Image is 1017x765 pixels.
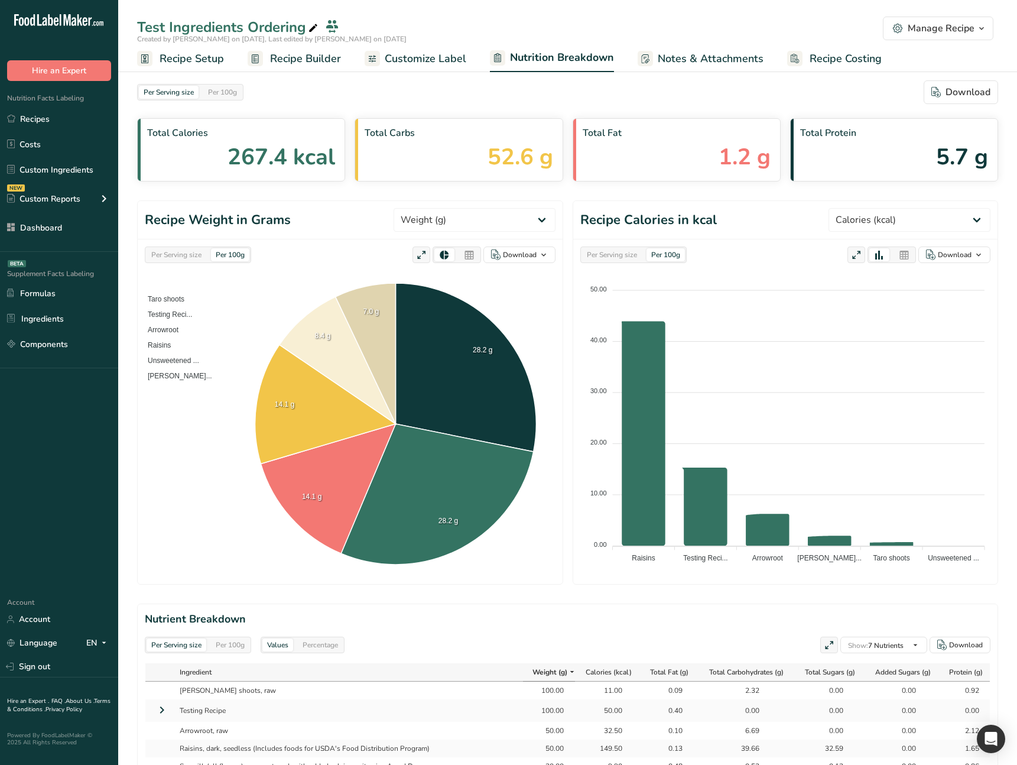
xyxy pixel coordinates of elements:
button: Download [930,637,990,653]
h1: Recipe Calories in kcal [580,210,717,230]
tspan: Raisins [632,554,655,562]
div: 32.50 [593,725,622,736]
div: Powered By FoodLabelMaker © 2025 All Rights Reserved [7,732,111,746]
span: Customize Label [385,51,466,67]
div: Per 100g [646,248,685,261]
div: Download [931,85,990,99]
div: 0.13 [653,743,683,754]
div: Per 100g [211,638,249,651]
span: Calories (kcal) [586,667,632,678]
a: Hire an Expert . [7,697,49,705]
tspan: Taro shoots [873,554,910,562]
span: Total Fat (g) [650,667,688,678]
div: Test Ingredients Ordering [137,17,320,38]
div: Download [503,249,537,260]
div: 11.00 [593,685,622,696]
div: 0.00 [950,705,979,716]
div: 0.00 [814,725,843,736]
tspan: 40.00 [590,336,607,343]
div: Custom Reports [7,193,80,205]
a: Nutrition Breakdown [490,44,614,73]
span: 1.2 g [719,140,771,174]
div: 50.00 [593,705,622,716]
div: 0.00 [886,705,916,716]
div: Per 100g [211,248,249,261]
div: 0.00 [814,705,843,716]
div: 0.40 [653,705,683,716]
span: Arrowroot [139,326,178,334]
span: 5.7 g [936,140,988,174]
span: Nutrition Breakdown [510,50,614,66]
a: Privacy Policy [46,705,82,714]
div: 0.00 [814,685,843,696]
span: Show: [848,641,868,650]
div: 50.00 [534,743,564,754]
span: Ingredient [180,667,212,678]
div: 100.00 [534,685,564,696]
span: Total Protein [800,126,988,140]
tspan: 20.00 [590,439,607,446]
span: Recipe Setup [160,51,224,67]
tspan: 30.00 [590,387,607,394]
span: Unsweetened ... [139,356,199,365]
tspan: 0.00 [594,541,606,548]
button: Manage Recipe [883,17,993,40]
span: Created by [PERSON_NAME] on [DATE], Last edited by [PERSON_NAME] on [DATE] [137,34,407,44]
tspan: Testing Reci... [683,554,727,562]
span: [PERSON_NAME]... [139,372,212,380]
h1: Recipe Weight in Grams [145,210,291,230]
span: 267.4 kcal [228,140,335,174]
span: Total Sugars (g) [805,667,855,678]
a: Customize Label [365,46,466,72]
tspan: Arrowroot [752,554,784,562]
td: Arrowroot, raw [174,722,523,740]
button: Download [924,80,998,104]
div: Values [262,638,293,651]
span: Notes & Attachments [658,51,763,67]
span: Recipe Costing [810,51,882,67]
span: Total Carbs [365,126,553,140]
h2: Nutrient Breakdown [145,611,990,627]
span: 7 Nutrients [848,641,904,650]
div: 100.00 [534,705,564,716]
span: Total Calories [147,126,335,140]
div: NEW [7,184,25,192]
div: 0.10 [653,725,683,736]
div: 1.65 [950,743,979,754]
div: 0.92 [950,685,979,696]
span: Recipe Builder [270,51,341,67]
td: [PERSON_NAME] shoots, raw [174,682,523,699]
a: FAQ . [51,697,66,705]
span: Weight (g) [532,667,567,678]
div: Per Serving size [147,248,206,261]
div: 2.32 [730,685,759,696]
div: Download [938,249,971,260]
div: Percentage [298,638,343,651]
div: BETA [8,260,26,267]
span: 52.6 g [488,140,553,174]
span: Total Fat [583,126,771,140]
td: Testing Recipe [174,699,523,722]
span: Raisins [139,341,171,349]
button: Download [483,247,555,263]
div: EN [86,636,111,650]
span: Testing Reci... [139,310,192,319]
div: 149.50 [593,743,622,754]
button: Download [918,247,990,263]
a: Notes & Attachments [638,46,763,72]
div: 6.69 [730,725,759,736]
div: 50.00 [534,725,564,736]
a: About Us . [66,697,94,705]
div: 39.66 [730,743,759,754]
div: Per Serving size [139,86,199,99]
tspan: Unsweetened ... [928,554,979,562]
div: Open Intercom Messenger [977,725,1005,753]
a: Recipe Setup [137,46,224,72]
a: Recipe Costing [787,46,882,72]
button: Show:7 Nutrients [840,637,927,653]
tspan: [PERSON_NAME]... [797,554,862,562]
div: 2.12 [950,725,979,736]
div: 0.00 [886,685,916,696]
tspan: 10.00 [590,490,607,497]
a: Terms & Conditions . [7,697,111,714]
